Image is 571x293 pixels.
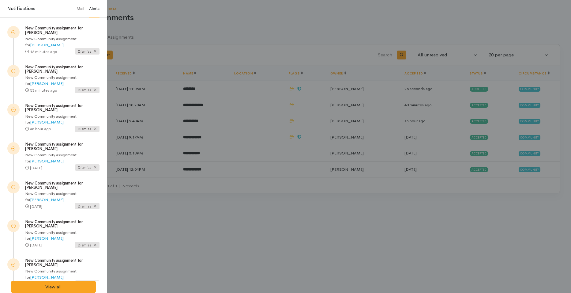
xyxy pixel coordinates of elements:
a: [PERSON_NAME] [30,236,64,241]
p: New Community assignment for [25,268,100,280]
h4: Notifications [7,5,35,12]
p: New Community assignment for [25,74,100,86]
p: New Community assignment for [25,230,100,242]
time: [DATE] [30,165,42,170]
h5: New Community assignment for [PERSON_NAME] [25,220,100,229]
h5: New Community assignment for [PERSON_NAME] [25,104,100,112]
h5: New Community assignment for [PERSON_NAME] [25,65,100,74]
time: 53 minutes ago [30,88,57,93]
span: Dismiss [75,242,100,248]
span: Dismiss [75,126,100,132]
span: Dismiss [75,164,100,171]
p: New Community assignment for [25,152,100,164]
a: [PERSON_NAME] [30,158,64,164]
a: [PERSON_NAME] [30,275,64,280]
p: New Community assignment for [25,191,100,203]
a: [PERSON_NAME] [30,197,64,202]
time: 16 minutes ago [30,49,57,54]
a: [PERSON_NAME] [30,81,64,86]
span: Dismiss [75,48,100,55]
span: Dismiss [75,203,100,209]
time: [DATE] [30,242,42,248]
span: Dismiss [75,280,100,287]
h5: New Community assignment for [PERSON_NAME] [25,26,100,35]
h5: New Community assignment for [PERSON_NAME] [25,142,100,151]
time: [DATE] [30,204,42,209]
span: Dismiss [75,87,100,93]
h5: New Community assignment for [PERSON_NAME] [25,258,100,267]
time: an hour ago [30,126,51,131]
p: New Community assignment for [25,113,100,125]
a: [PERSON_NAME] [30,120,64,125]
h5: New Community assignment for [PERSON_NAME] [25,181,100,190]
a: [PERSON_NAME] [30,42,64,48]
p: New Community assignment for [25,36,100,48]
